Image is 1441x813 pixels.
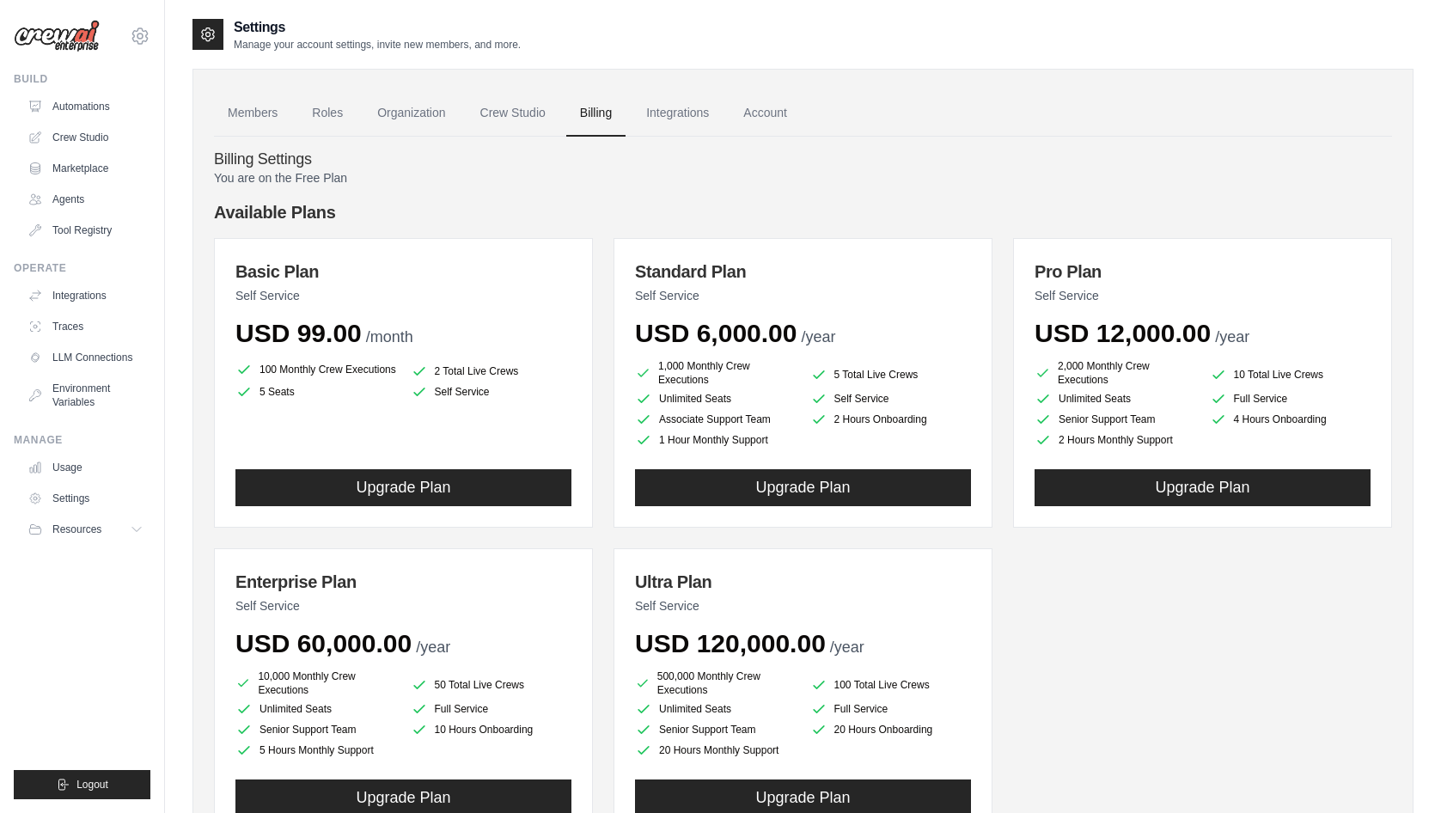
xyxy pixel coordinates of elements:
li: Self Service [810,390,972,407]
li: 4 Hours Onboarding [1210,411,1371,428]
li: 10 Hours Onboarding [411,721,572,738]
span: /year [801,328,835,345]
li: 2,000 Monthly Crew Executions [1035,359,1196,387]
button: Upgrade Plan [235,469,571,506]
li: Full Service [1210,390,1371,407]
span: Logout [76,778,108,792]
div: Operate [14,261,150,275]
li: 500,000 Monthly Crew Executions [635,669,797,697]
a: Roles [298,90,357,137]
li: Unlimited Seats [635,390,797,407]
a: Members [214,90,291,137]
p: You are on the Free Plan [214,169,1392,186]
li: 100 Total Live Crews [810,673,972,697]
li: 5 Hours Monthly Support [235,742,397,759]
a: Billing [566,90,626,137]
li: Full Service [810,700,972,718]
li: Senior Support Team [235,721,397,738]
h3: Pro Plan [1035,260,1371,284]
li: 10 Total Live Crews [1210,363,1371,387]
span: /year [1215,328,1249,345]
a: Traces [21,313,150,340]
a: Crew Studio [467,90,559,137]
button: Upgrade Plan [1035,469,1371,506]
li: 5 Total Live Crews [810,363,972,387]
button: Logout [14,770,150,799]
a: Marketplace [21,155,150,182]
li: 100 Monthly Crew Executions [235,359,397,380]
p: Self Service [235,287,571,304]
h3: Ultra Plan [635,570,971,594]
li: 1 Hour Monthly Support [635,431,797,449]
a: Settings [21,485,150,512]
h2: Settings [234,17,521,38]
p: Self Service [235,597,571,614]
a: Integrations [21,282,150,309]
li: 1,000 Monthly Crew Executions [635,359,797,387]
p: Self Service [635,597,971,614]
li: 2 Hours Onboarding [810,411,972,428]
a: Agents [21,186,150,213]
li: 10,000 Monthly Crew Executions [235,669,397,697]
div: Build [14,72,150,86]
h4: Available Plans [214,200,1392,224]
img: Logo [14,20,100,52]
span: USD 6,000.00 [635,319,797,347]
a: Organization [363,90,459,137]
li: 5 Seats [235,383,397,400]
h3: Standard Plan [635,260,971,284]
span: /year [830,639,864,656]
p: Self Service [635,287,971,304]
li: Unlimited Seats [1035,390,1196,407]
h3: Basic Plan [235,260,571,284]
li: 2 Hours Monthly Support [1035,431,1196,449]
span: USD 60,000.00 [235,629,412,657]
span: Resources [52,523,101,536]
a: Environment Variables [21,375,150,416]
li: Unlimited Seats [635,700,797,718]
a: Crew Studio [21,124,150,151]
span: /year [416,639,450,656]
span: USD 120,000.00 [635,629,826,657]
li: 20 Hours Monthly Support [635,742,797,759]
li: 20 Hours Onboarding [810,721,972,738]
li: Self Service [411,383,572,400]
button: Upgrade Plan [635,469,971,506]
li: Unlimited Seats [235,700,397,718]
span: USD 12,000.00 [1035,319,1211,347]
a: Usage [21,454,150,481]
a: Integrations [632,90,723,137]
li: 50 Total Live Crews [411,673,572,697]
h3: Enterprise Plan [235,570,571,594]
div: Manage [14,433,150,447]
li: Associate Support Team [635,411,797,428]
button: Resources [21,516,150,543]
a: Automations [21,93,150,120]
li: Senior Support Team [1035,411,1196,428]
h4: Billing Settings [214,150,1392,169]
li: 2 Total Live Crews [411,363,572,380]
li: Senior Support Team [635,721,797,738]
p: Self Service [1035,287,1371,304]
a: Tool Registry [21,217,150,244]
a: Account [730,90,801,137]
p: Manage your account settings, invite new members, and more. [234,38,521,52]
a: LLM Connections [21,344,150,371]
span: /month [366,328,413,345]
span: USD 99.00 [235,319,362,347]
li: Full Service [411,700,572,718]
